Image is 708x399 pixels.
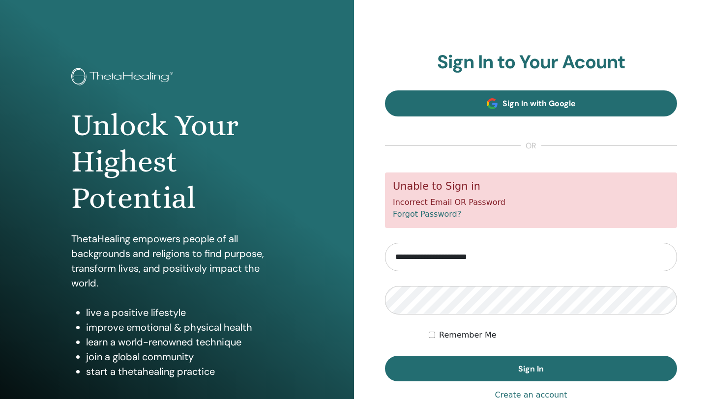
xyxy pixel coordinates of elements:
span: or [521,140,541,152]
h5: Unable to Sign in [393,180,669,193]
label: Remember Me [439,329,497,341]
h2: Sign In to Your Acount [385,51,677,74]
li: improve emotional & physical health [86,320,283,335]
span: Sign In with Google [502,98,576,109]
div: Keep me authenticated indefinitely or until I manually logout [429,329,677,341]
div: Incorrect Email OR Password [385,172,677,228]
li: learn a world-renowned technique [86,335,283,349]
span: Sign In [518,364,544,374]
li: start a thetahealing practice [86,364,283,379]
button: Sign In [385,356,677,381]
li: join a global community [86,349,283,364]
li: live a positive lifestyle [86,305,283,320]
h1: Unlock Your Highest Potential [71,107,283,217]
a: Forgot Password? [393,209,461,219]
p: ThetaHealing empowers people of all backgrounds and religions to find purpose, transform lives, a... [71,231,283,290]
a: Sign In with Google [385,90,677,116]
